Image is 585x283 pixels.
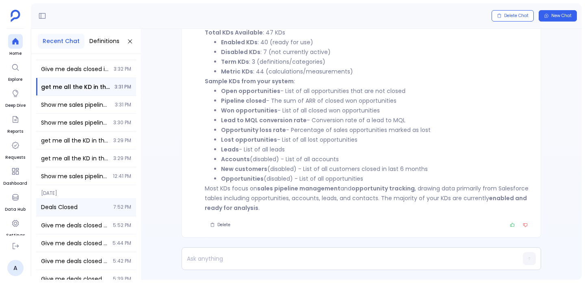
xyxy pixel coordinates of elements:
a: Dashboard [3,164,27,187]
li: (disabled) - List of all opportunities [221,174,531,184]
span: 3:32 PM [114,66,131,72]
strong: sales pipeline management [257,184,340,192]
a: A [7,260,24,276]
span: Deals Closed [41,203,108,211]
button: Delete Chat [492,10,534,22]
li: - Conversion rate of a lead to MQL [221,115,531,125]
span: 7:52 PM [113,204,131,210]
p: : 47 KDs [205,28,531,37]
strong: Won opportunities [221,106,277,114]
button: New Chat [539,10,577,22]
span: Give me deals closed in 2015 [41,65,109,73]
span: Show me sales pipeline analysis for last 2 years [41,172,108,180]
button: Recent Chat [38,34,84,49]
span: 5:44 PM [113,240,131,246]
strong: Sample KDs from your system [205,77,294,85]
span: get me all the KD in the system [41,154,108,162]
strong: Leads [221,145,239,153]
strong: Opportunity loss rate [221,126,286,134]
strong: Lead to MQL conversion rate [221,116,307,124]
strong: Open opportunities [221,87,280,95]
strong: Metric KDs [221,67,253,76]
span: Explore [8,76,23,83]
span: 12:41 PM [113,173,131,179]
li: - Percentage of sales opportunities marked as lost [221,125,531,135]
button: Definitions [84,34,124,49]
button: Delete [205,219,236,231]
a: Requests [5,138,25,161]
span: [DATE] [36,185,136,197]
span: Requests [5,154,25,161]
span: Give me deals closed in 2015 [41,275,108,283]
strong: Enabled KDs [221,38,258,46]
span: Deep Dive [5,102,26,109]
li: : 40 (ready for use) [221,37,531,47]
strong: Accounts [221,155,250,163]
span: Data Hub [5,206,26,213]
strong: Total KDs Available [205,28,263,37]
a: Settings [6,216,25,239]
span: 5:39 PM [113,276,131,282]
li: - List of all leads [221,145,531,154]
li: - List of all closed won opportunities [221,106,531,115]
p: : [205,76,531,86]
a: Explore [8,60,23,83]
a: Reports [7,112,23,135]
li: : 3 (definitions/categories) [221,57,531,67]
span: Show me sales pipeline analysis for last 2 years [41,101,110,109]
strong: Disabled KDs [221,48,260,56]
li: - List of all opportunities that are not closed [221,86,531,96]
span: Dashboard [3,180,27,187]
span: Delete Chat [504,13,529,19]
span: Give me deals closed in 2015 [41,257,108,265]
span: Give me deals closed in 2015 [41,239,108,247]
span: 3:31 PM [115,84,131,90]
span: 3:31 PM [115,102,131,108]
span: 3:29 PM [113,155,131,162]
li: - List of all lost opportunities [221,135,531,145]
li: (disabled) - List of all customers closed in last 6 months [221,164,531,174]
span: New Chat [551,13,572,19]
strong: Pipeline closed [221,97,266,105]
li: : 7 (not currently active) [221,47,531,57]
span: get me all the KD in the system [41,83,110,91]
span: Reports [7,128,23,135]
span: Show me sales pipeline analysis for last 2 years [41,119,108,127]
span: Home [8,50,23,57]
span: 5:42 PM [113,258,131,264]
a: Home [8,34,23,57]
strong: Lost opportunities [221,136,277,144]
strong: Term KDs [221,58,249,66]
span: 5:52 PM [113,222,131,229]
span: Delete [217,222,230,228]
span: Settings [6,232,25,239]
li: : 44 (calculations/measurements) [221,67,531,76]
img: petavue logo [11,10,20,22]
a: Deep Dive [5,86,26,109]
p: Most KDs focus on and , drawing data primarily from Salesforce tables including opportunities, ac... [205,184,531,213]
span: Give me deals closed in 2015 [41,221,108,229]
strong: New customers [221,165,267,173]
li: (disabled) - List of all accounts [221,154,531,164]
span: 3:29 PM [113,137,131,144]
span: get me all the KD in the system [41,136,108,145]
li: - The sum of ARR of closed won opportunities [221,96,531,106]
span: 3:30 PM [113,119,131,126]
strong: opportunity tracking [351,184,415,192]
a: Data Hub [5,190,26,213]
strong: Opportunities [221,175,264,183]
